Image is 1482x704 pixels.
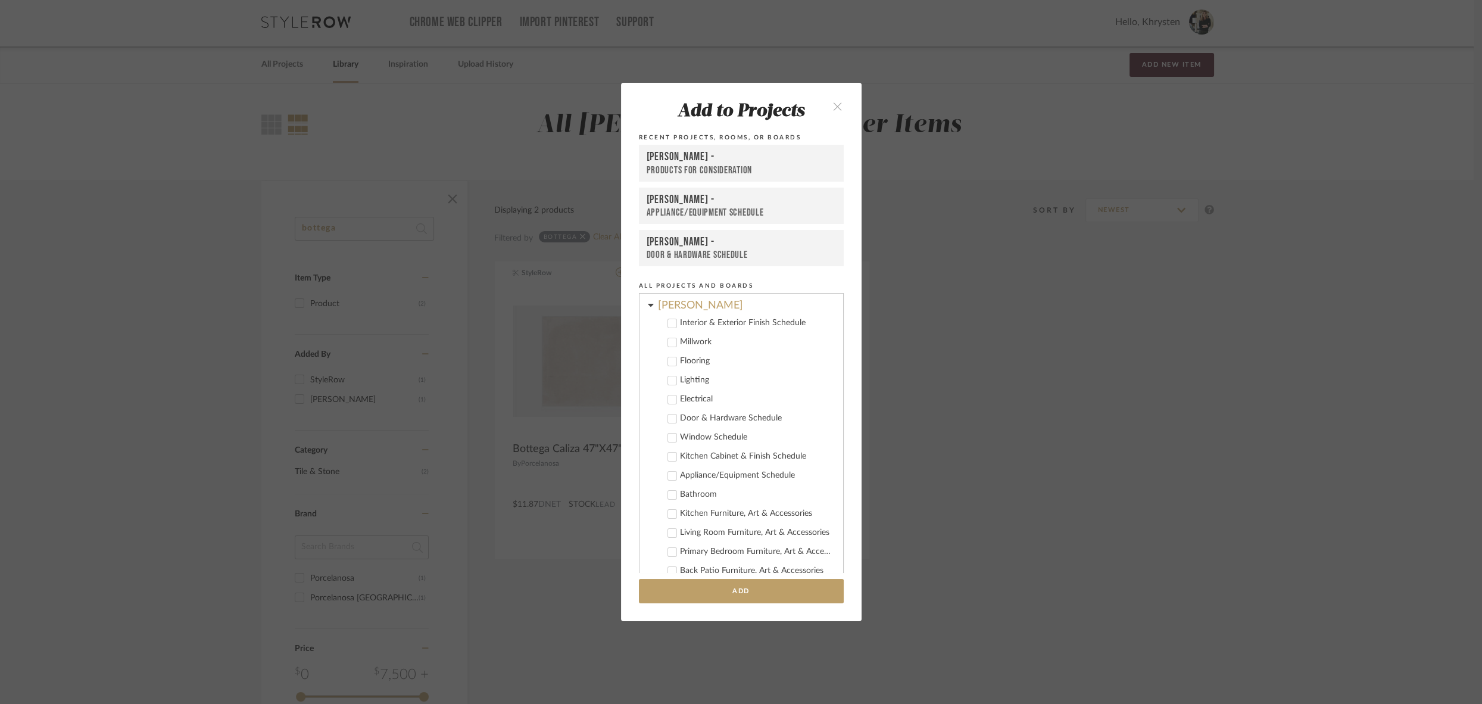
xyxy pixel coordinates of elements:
div: Interior & Exterior Finish Schedule [680,318,834,328]
div: Electrical [680,394,834,404]
div: Millwork [680,337,834,347]
button: close [820,94,856,118]
div: [PERSON_NAME] - [647,235,836,249]
div: Back Patio Furniture, Art & Accessories [680,566,834,576]
div: Kitchen Furniture, Art & Accessories [680,509,834,519]
div: Appliance/Equipment Schedule [647,207,836,219]
button: Add [639,579,844,603]
div: Recent Projects, Rooms, or Boards [639,132,844,143]
div: [PERSON_NAME] - [647,150,836,164]
div: Products for Consideration [647,164,836,177]
div: Lighting [680,375,834,385]
div: Appliance/Equipment Schedule [680,471,834,481]
div: Kitchen Cabinet & Finish Schedule [680,451,834,462]
div: [PERSON_NAME] [658,292,843,313]
div: Primary Bedroom Furniture, Art & Accessories [680,547,834,557]
div: Add to Projects [639,102,844,122]
div: [PERSON_NAME] - [647,193,836,207]
div: Bathroom [680,490,834,500]
div: Flooring [680,356,834,366]
div: Door & Hardware Schedule [647,249,836,261]
div: Living Room Furniture, Art & Accessories [680,528,834,538]
div: All Projects and Boards [639,281,844,291]
div: Window Schedule [680,432,834,443]
div: Door & Hardware Schedule [680,413,834,423]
